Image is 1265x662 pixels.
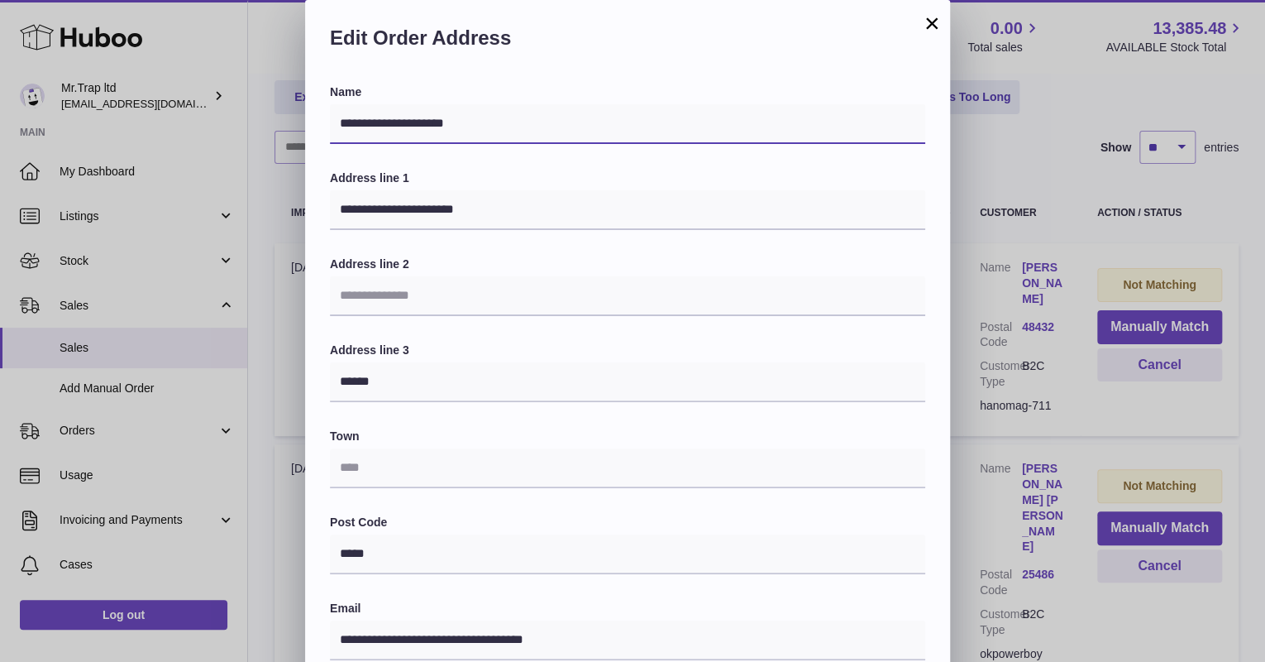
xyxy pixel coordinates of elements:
[330,343,925,358] label: Address line 3
[330,25,925,60] h2: Edit Order Address
[330,257,925,272] label: Address line 2
[330,429,925,444] label: Town
[330,601,925,616] label: Email
[330,170,925,186] label: Address line 1
[330,515,925,530] label: Post Code
[922,13,942,33] button: ×
[330,84,925,100] label: Name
